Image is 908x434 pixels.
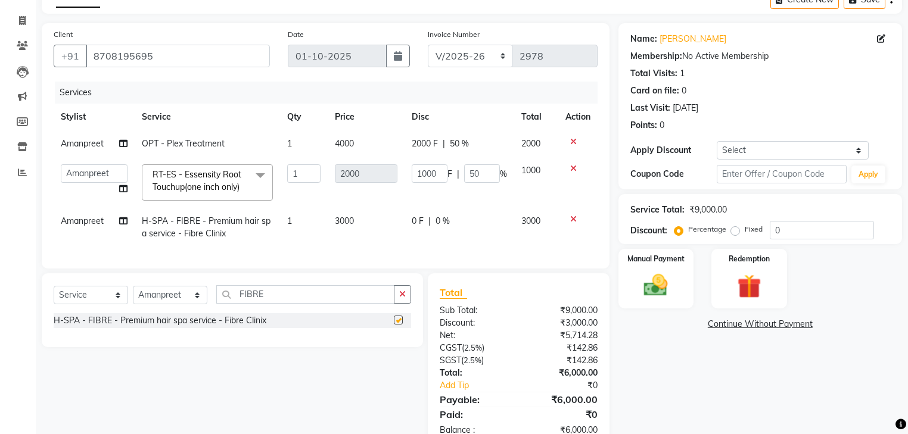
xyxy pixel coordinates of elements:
div: Discount: [431,317,518,329]
span: 1000 [521,165,540,176]
div: Discount: [630,224,667,237]
div: Payable: [431,392,518,407]
span: Total [440,286,467,299]
th: Qty [280,104,328,130]
div: Coupon Code [630,168,717,180]
div: ₹142.86 [518,342,606,354]
span: 1 [287,138,292,149]
input: Search or Scan [216,285,394,304]
span: 1 [287,216,292,226]
span: 2000 [521,138,540,149]
span: RT-ES - Essensity Root Touchup(one inch only) [153,169,241,192]
span: 2000 F [412,138,438,150]
label: Manual Payment [627,254,685,264]
div: ₹3,000.00 [518,317,606,329]
span: % [500,168,507,180]
label: Redemption [729,254,770,264]
span: CGST [440,342,462,353]
div: Apply Discount [630,144,717,157]
div: 0 [660,119,664,132]
a: Add Tip [431,379,533,392]
img: _gift.svg [730,271,769,301]
img: _cash.svg [636,271,675,299]
a: Continue Without Payment [621,318,900,330]
input: Search by Name/Mobile/Email/Code [86,45,270,67]
span: 4000 [335,138,354,149]
span: 3000 [335,216,354,226]
th: Action [558,104,598,130]
th: Stylist [54,104,135,130]
th: Service [135,104,280,130]
div: 1 [680,67,685,80]
span: 0 F [412,215,424,227]
div: Name: [630,33,657,45]
div: ₹6,000.00 [518,367,606,379]
div: [DATE] [673,102,698,114]
div: ₹142.86 [518,354,606,367]
label: Date [288,29,304,40]
div: ₹6,000.00 [518,392,606,407]
span: 3000 [521,216,540,226]
div: ( ) [431,354,518,367]
div: ₹9,000.00 [689,204,727,216]
span: 0 % [436,215,450,227]
label: Fixed [745,224,763,235]
label: Percentage [688,224,726,235]
div: Paid: [431,407,518,421]
div: ₹0 [518,407,606,421]
div: 0 [682,85,686,97]
a: [PERSON_NAME] [660,33,726,45]
span: 2.5% [464,355,481,365]
span: F [447,168,452,180]
div: ₹9,000.00 [518,304,606,317]
div: Total Visits: [630,67,677,80]
div: Net: [431,329,518,342]
span: | [443,138,445,150]
div: No Active Membership [630,50,890,63]
div: Total: [431,367,518,379]
span: | [457,168,459,180]
span: Amanpreet [61,216,104,226]
span: 2.5% [464,343,482,352]
div: H-SPA - FIBRE - Premium hair spa service - Fibre Clinix [54,314,266,327]
span: H-SPA - FIBRE - Premium hair spa service - Fibre Clinix [142,216,270,239]
button: Apply [851,166,885,183]
div: Points: [630,119,657,132]
div: Sub Total: [431,304,518,317]
button: +91 [54,45,87,67]
div: ( ) [431,342,518,354]
span: 50 % [450,138,469,150]
div: Service Total: [630,204,685,216]
th: Total [514,104,558,130]
label: Client [54,29,73,40]
th: Price [328,104,404,130]
div: Membership: [630,50,682,63]
span: OPT - Plex Treatment [142,138,225,149]
div: ₹5,714.28 [518,329,606,342]
th: Disc [405,104,514,130]
input: Enter Offer / Coupon Code [717,165,847,183]
div: ₹0 [533,379,607,392]
span: SGST [440,355,461,366]
span: | [428,215,431,227]
div: Services [55,82,607,104]
span: Amanpreet [61,138,104,149]
a: x [240,182,245,192]
div: Card on file: [630,85,679,97]
div: Last Visit: [630,102,670,114]
label: Invoice Number [428,29,480,40]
